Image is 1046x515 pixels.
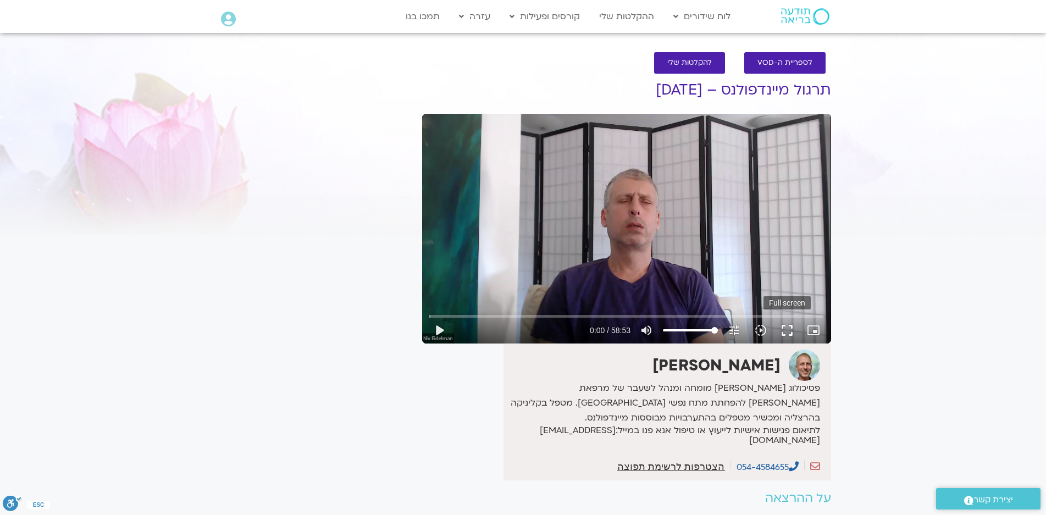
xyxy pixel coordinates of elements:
[757,59,812,67] span: לספריית ה-VOD
[668,6,736,27] a: לוח שידורים
[936,488,1041,510] a: יצירת קשר
[422,491,831,505] h2: על ההרצאה
[654,52,725,74] a: להקלטות שלי
[744,52,826,74] a: לספריית ה-VOD
[617,462,724,472] a: הצטרפות לרשימת תפוצה
[667,59,712,67] span: להקלטות שלי
[422,82,831,98] h1: תרגול מיינדפולנס – [DATE]
[973,492,1013,507] span: יצירת קשר
[789,350,820,381] img: ניב אידלמן
[400,6,445,27] a: תמכו בנו
[506,425,820,445] p: לתיאום פגישות אישיות לייעוץ או טיפול אנא פנו במייל: [EMAIL_ADDRESS][DOMAIN_NAME]
[652,355,781,376] strong: [PERSON_NAME]
[737,461,799,473] a: 054-4584655
[594,6,660,27] a: ההקלטות שלי
[781,8,829,25] img: תודעה בריאה
[504,6,585,27] a: קורסים ופעילות
[453,6,496,27] a: עזרה
[506,381,820,425] p: פסיכולוג [PERSON_NAME] מומחה ומנהל לשעבר של מרפאת [PERSON_NAME] להפחתת מתח נפשי [GEOGRAPHIC_DATA]...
